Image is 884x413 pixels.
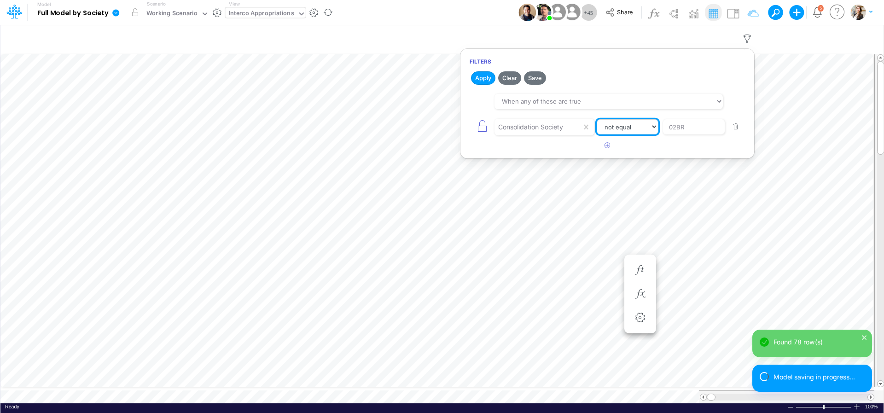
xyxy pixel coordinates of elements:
div: In Ready mode [5,403,19,410]
div: Zoom [796,403,853,410]
div: Zoom [823,405,825,409]
span: + 45 [584,10,593,16]
h6: Filters [460,53,754,70]
div: Working Scenario [146,9,198,19]
div: 5 unread items [820,6,822,10]
img: User Image Icon [562,2,582,23]
button: Save [524,71,546,85]
button: Share [601,6,639,20]
b: Full Model by Society [37,9,109,17]
img: User Image Icon [518,4,536,21]
div: Consolidation Society [498,122,563,132]
button: Apply [471,71,495,85]
img: User Image Icon [547,2,568,23]
div: Zoom In [853,403,861,410]
div: Interco Appropriations [229,9,294,19]
label: View [229,0,239,7]
span: 100% [865,403,879,410]
span: Share [617,8,633,15]
input: Type a title here [8,29,683,48]
label: Scenario [147,0,166,7]
img: User Image Icon [534,4,551,21]
a: Notifications [812,7,823,17]
div: Zoom Out [787,404,794,411]
div: Found 78 row(s) [773,337,865,347]
button: close [861,332,868,342]
label: Model [37,2,51,7]
button: Clear [498,71,521,85]
span: Ready [5,404,19,409]
div: Zoom level [865,403,879,410]
div: Model saving in progress... [773,372,865,382]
